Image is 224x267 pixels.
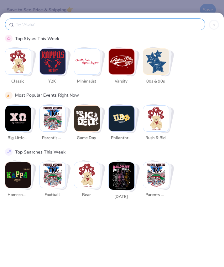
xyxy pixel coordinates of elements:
[74,49,100,74] img: Minimalist
[143,48,169,87] button: Stack Card Button 80s & 90s
[111,194,131,200] span: [DATE]
[39,105,66,144] button: Stack Card Button Parent's Weekend
[8,135,28,141] span: Big Little Reveal
[145,78,166,85] span: 80s & 90s
[39,48,66,87] button: Stack Card Button Y2K
[143,106,169,131] img: Rush & Bid
[109,162,134,190] img: halloween
[5,49,31,74] img: Classic
[5,105,31,144] button: Stack Card Button Big Little Reveal
[74,48,100,87] button: Stack Card Button Minimalist
[5,106,31,131] img: Big Little Reveal
[6,36,12,41] img: pink_star.gif
[143,162,169,200] button: Stack Card Button parents weekend
[8,78,28,85] span: Classic
[74,105,100,144] button: Stack Card Button Game Day
[5,48,31,87] button: Stack Card Button Classic
[15,21,201,28] input: Try "Alpha"
[5,162,31,188] img: homecoming
[42,192,62,198] span: football
[76,135,97,141] span: Game Day
[143,162,169,188] img: parents weekend
[145,135,166,141] span: Rush & Bid
[42,135,62,141] span: Parent's Weekend
[74,106,100,131] img: Game Day
[111,78,131,85] span: Varsity
[74,162,100,200] button: Stack Card Button bear
[108,105,135,144] button: Stack Card Button Philanthropy
[40,106,65,131] img: Parent's Weekend
[15,149,65,155] div: Top Searches This Week
[109,49,134,74] img: Varsity
[15,35,59,42] div: Top Styles This Week
[76,192,97,198] span: bear
[109,106,134,131] img: Philanthropy
[42,78,62,85] span: Y2K
[143,105,169,144] button: Stack Card Button Rush & Bid
[108,48,135,87] button: Stack Card Button Varsity
[145,192,166,198] span: parents weekend
[111,135,131,141] span: Philanthropy
[39,162,66,200] button: Stack Card Button football
[6,93,12,98] img: party_popper.gif
[40,162,65,188] img: football
[74,162,100,188] img: bear
[40,49,65,74] img: Y2K
[5,162,31,200] button: Stack Card Button homecoming
[6,149,12,155] img: trend_line.gif
[8,192,28,198] span: homecoming
[76,78,97,85] span: Minimalist
[143,49,169,74] img: 80s & 90s
[108,162,135,202] button: Stack Card Button halloween
[15,92,79,98] div: Most Popular Events Right Now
